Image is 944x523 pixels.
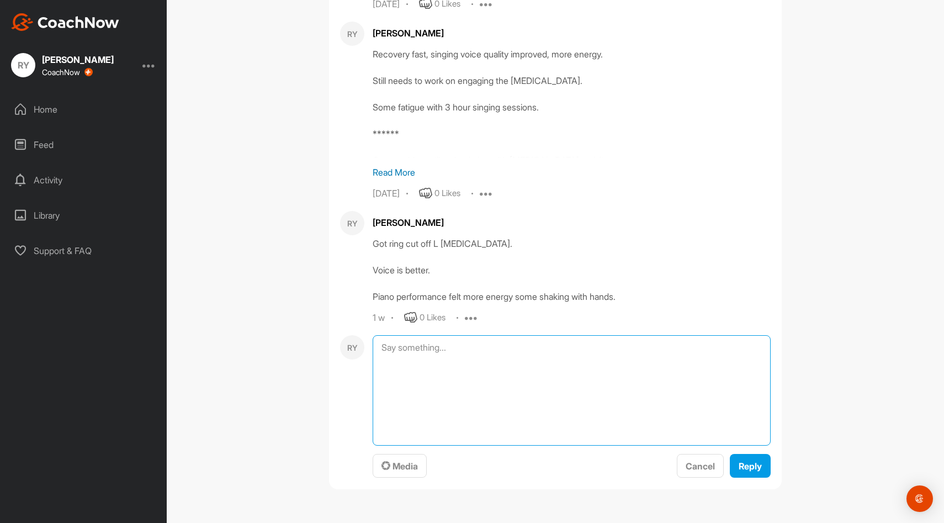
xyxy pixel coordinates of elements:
div: [PERSON_NAME] [373,216,771,229]
div: 0 Likes [420,311,446,324]
div: [DATE] [373,188,400,199]
span: Cancel [686,461,715,472]
button: Media [373,454,427,478]
button: Cancel [677,454,724,478]
div: Support & FAQ [6,237,162,265]
div: 0 Likes [434,187,460,200]
div: Open Intercom Messenger [906,485,933,512]
div: CoachNow [42,68,93,77]
div: RY [11,53,35,77]
span: Reply [739,461,762,472]
div: [PERSON_NAME] [373,27,771,40]
span: Media [381,461,418,472]
div: Library [6,202,162,229]
div: Activity [6,166,162,194]
div: 1 w [373,313,385,324]
p: Read More [373,166,771,179]
div: Feed [6,131,162,159]
button: Reply [730,454,771,478]
div: [PERSON_NAME] [42,55,114,64]
div: RY [340,211,364,235]
div: Got ring cut off L [MEDICAL_DATA]. Voice is better. Piano performance felt more energy some shaki... [373,237,771,303]
img: CoachNow [11,13,119,31]
div: RY [340,22,364,46]
div: Home [6,96,162,123]
div: RY [340,335,364,360]
div: Recovery fast, singing voice quality improved, more energy. Still needs to work on engaging the [... [373,47,771,158]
